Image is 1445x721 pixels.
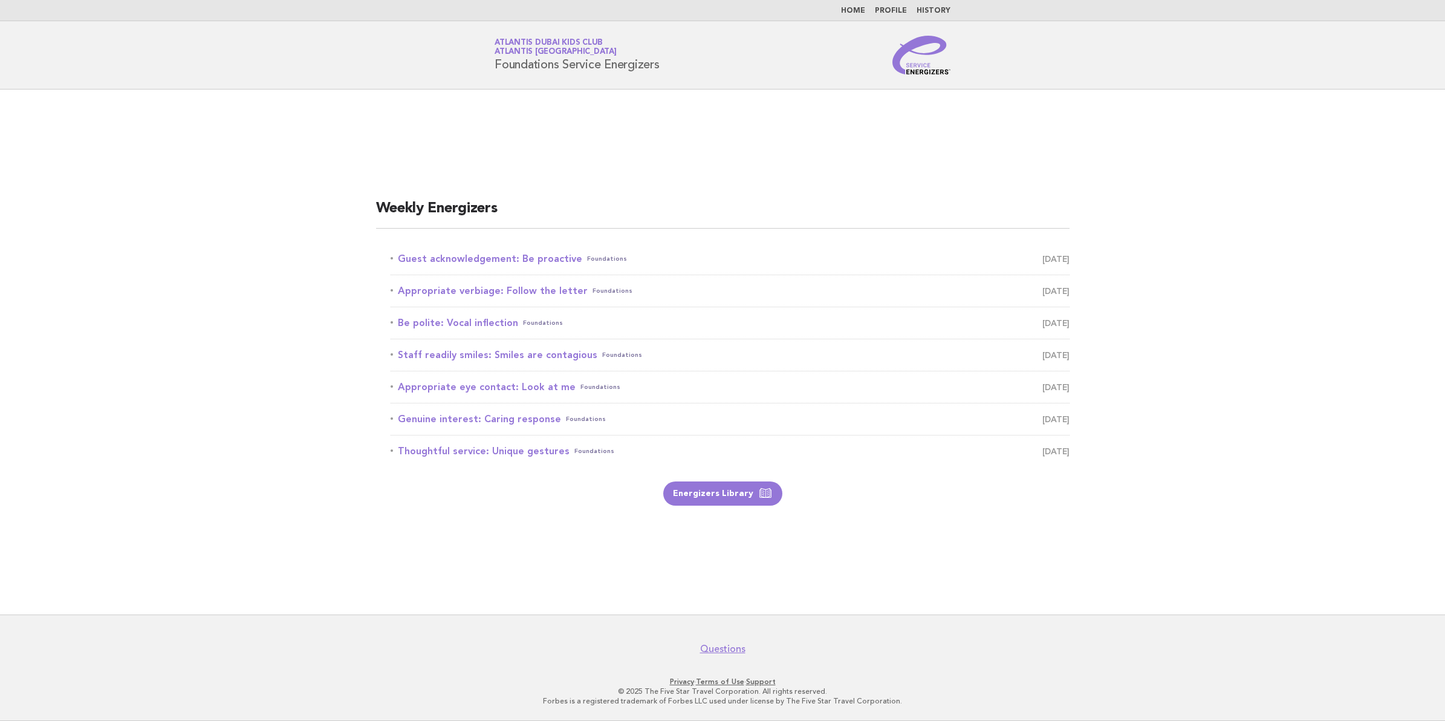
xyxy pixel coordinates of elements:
[580,379,620,396] span: Foundations
[1042,250,1070,267] span: [DATE]
[875,7,907,15] a: Profile
[495,39,617,56] a: Atlantis Dubai Kids ClubAtlantis [GEOGRAPHIC_DATA]
[1042,379,1070,396] span: [DATE]
[1042,347,1070,364] span: [DATE]
[574,443,614,460] span: Foundations
[391,443,1070,460] a: Thoughtful service: Unique gesturesFoundations [DATE]
[841,7,865,15] a: Home
[495,39,660,71] h1: Foundations Service Energizers
[663,481,782,506] a: Energizers Library
[495,48,617,56] span: Atlantis [GEOGRAPHIC_DATA]
[587,250,627,267] span: Foundations
[566,411,606,428] span: Foundations
[1042,315,1070,331] span: [DATE]
[746,677,776,686] a: Support
[391,315,1070,331] a: Be polite: Vocal inflectionFoundations [DATE]
[1042,282,1070,299] span: [DATE]
[917,7,950,15] a: History
[696,677,744,686] a: Terms of Use
[391,379,1070,396] a: Appropriate eye contact: Look at meFoundations [DATE]
[670,677,694,686] a: Privacy
[391,250,1070,267] a: Guest acknowledgement: Be proactiveFoundations [DATE]
[892,36,950,74] img: Service Energizers
[523,315,563,331] span: Foundations
[352,696,1093,706] p: Forbes is a registered trademark of Forbes LLC used under license by The Five Star Travel Corpora...
[391,282,1070,299] a: Appropriate verbiage: Follow the letterFoundations [DATE]
[352,687,1093,696] p: © 2025 The Five Star Travel Corporation. All rights reserved.
[391,347,1070,364] a: Staff readily smiles: Smiles are contagiousFoundations [DATE]
[376,199,1070,229] h2: Weekly Energizers
[1042,411,1070,428] span: [DATE]
[593,282,632,299] span: Foundations
[700,643,745,655] a: Questions
[391,411,1070,428] a: Genuine interest: Caring responseFoundations [DATE]
[602,347,642,364] span: Foundations
[1042,443,1070,460] span: [DATE]
[352,677,1093,687] p: · ·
